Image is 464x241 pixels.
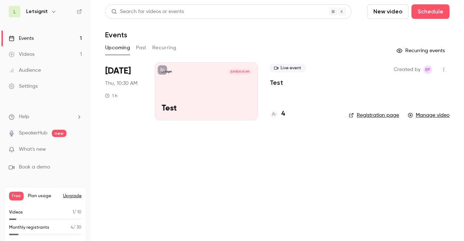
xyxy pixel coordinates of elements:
span: emma portier [423,65,432,74]
span: [DATE] [105,65,131,77]
h1: Events [105,30,127,39]
a: SpeakerHub [19,129,47,137]
p: Videos [9,209,23,216]
span: Book a demo [19,163,50,171]
div: Settings [9,83,38,90]
span: 1 [72,210,74,215]
span: What's new [19,146,46,153]
span: 4 [71,225,73,230]
span: L [13,8,16,16]
div: Videos [9,51,34,58]
div: Events [9,35,34,42]
button: Recurring events [393,45,449,57]
a: Manage video [408,112,449,119]
h6: Letsignit [26,8,48,15]
button: Upcoming [105,42,130,54]
a: Test [270,78,283,87]
span: Plan usage [28,193,59,199]
div: Oct 2 Thu, 10:30 AM (Europe/Paris) [105,62,143,120]
p: Monthly registrants [9,224,49,231]
p: / 30 [71,224,82,231]
span: Thu, 10:30 AM [105,80,137,87]
a: Registration page [349,112,399,119]
div: Audience [9,67,41,74]
span: [DATE] 10:30 AM [228,69,251,74]
a: Letsignit[DATE] 10:30 AMTest [155,62,258,120]
a: 4 [270,109,285,119]
span: ep [425,65,430,74]
span: Free [9,192,24,200]
p: Test [162,104,251,113]
li: help-dropdown-opener [9,113,82,121]
h4: 4 [281,109,285,119]
div: Search for videos or events [111,8,184,16]
button: Recurring [152,42,177,54]
span: Created by [394,65,420,74]
div: 1 h [105,93,117,99]
span: Help [19,113,29,121]
button: Past [136,42,146,54]
button: Schedule [411,4,449,19]
button: Upgrade [63,193,82,199]
span: new [52,130,66,137]
span: Live event [270,64,306,72]
button: New video [367,4,409,19]
p: / 10 [72,209,82,216]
